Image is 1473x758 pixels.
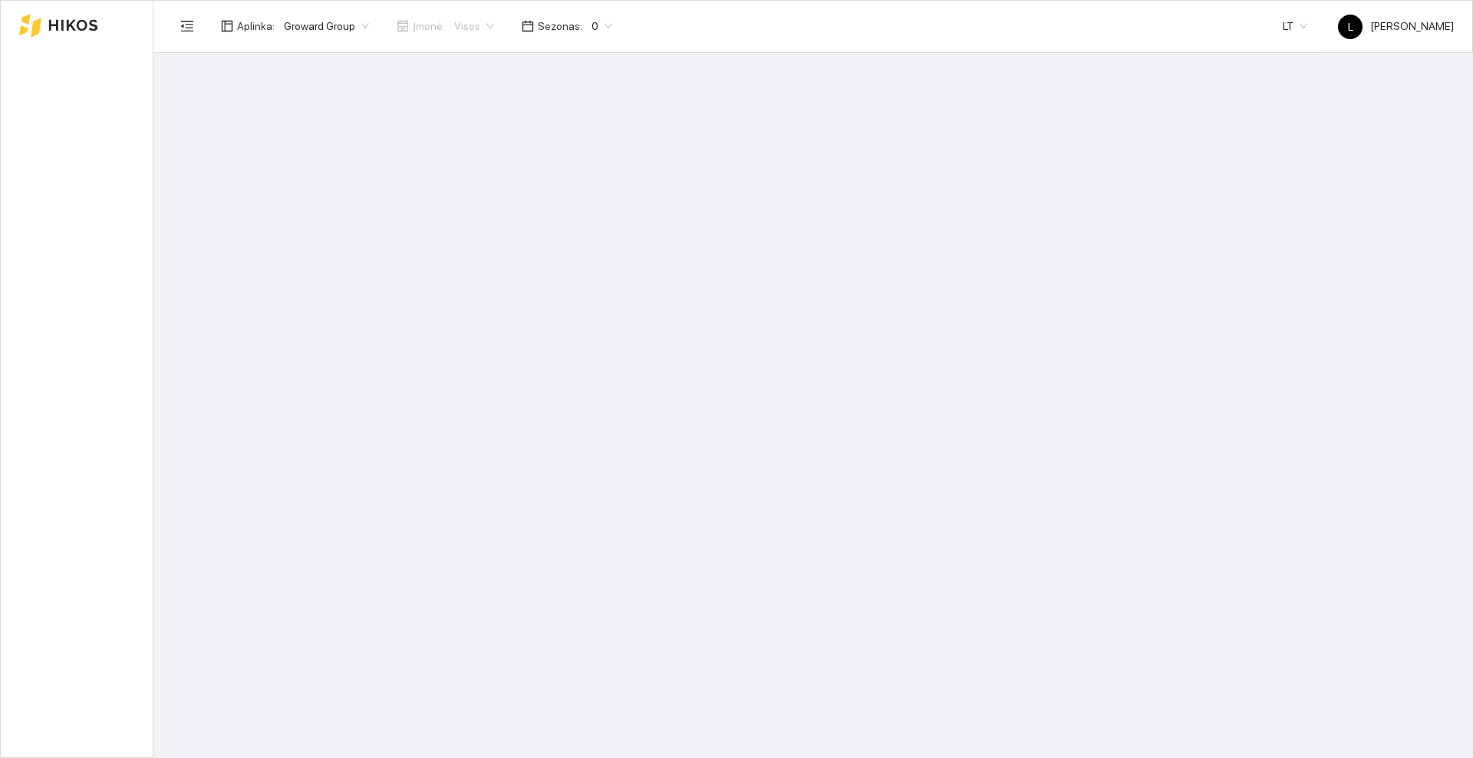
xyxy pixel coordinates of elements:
[284,15,369,38] span: Groward Group
[522,20,534,32] span: calendar
[592,15,612,38] span: 0
[538,18,582,35] span: Sezonas :
[413,18,445,35] span: Įmonė :
[180,19,194,33] span: menu-fold
[1338,20,1454,32] span: [PERSON_NAME]
[1348,15,1353,39] span: L
[1283,15,1307,38] span: LT
[397,20,409,32] span: shop
[237,18,275,35] span: Aplinka :
[221,20,233,32] span: layout
[454,15,494,38] span: Visos
[172,11,203,41] button: menu-fold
